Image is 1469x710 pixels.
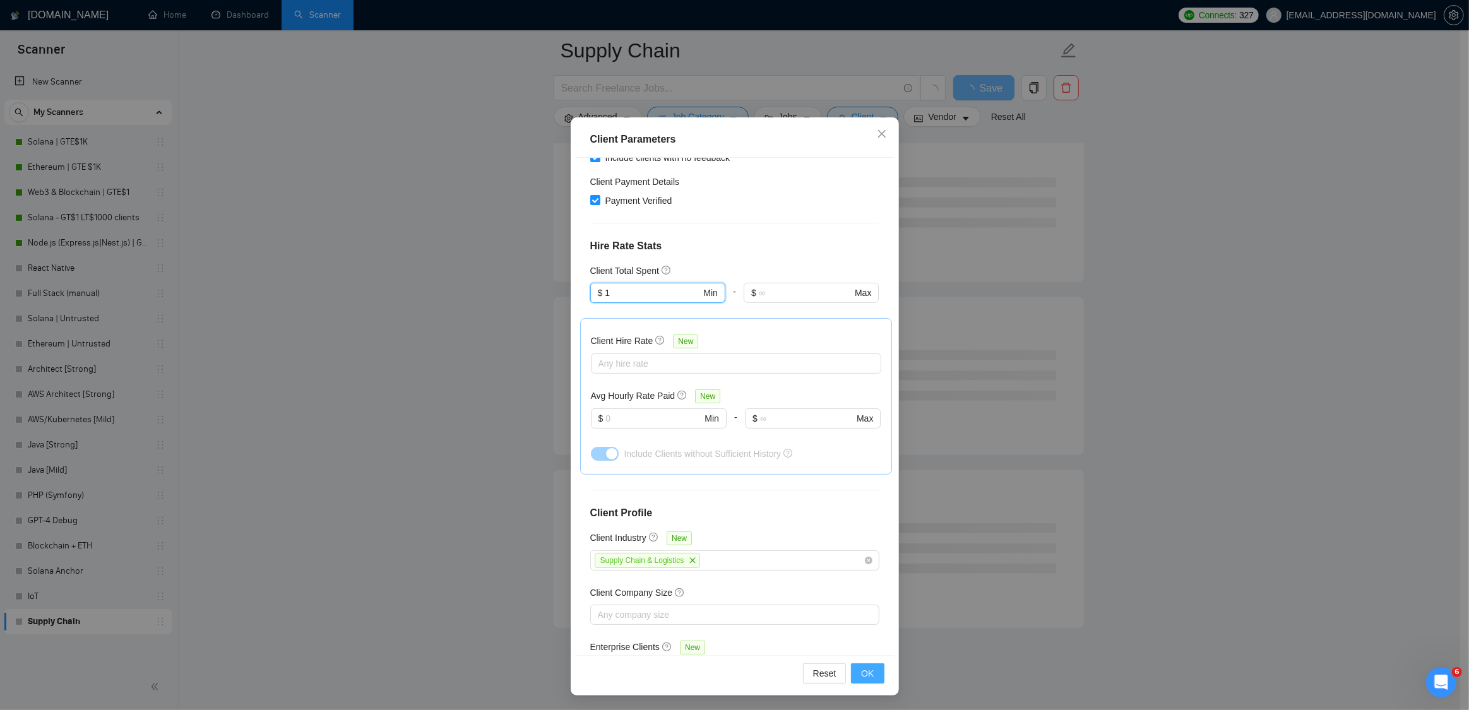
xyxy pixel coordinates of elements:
[590,506,879,521] h4: Client Profile
[861,666,874,680] span: OK
[591,389,675,403] h5: Avg Hourly Rate Paid
[1426,667,1456,697] iframe: Intercom live chat
[598,411,604,425] span: $
[857,411,873,425] span: Max
[855,286,871,300] span: Max
[600,556,684,565] span: Supply Chain & Logistics
[598,286,603,300] span: $
[725,283,744,318] div: -
[705,411,719,425] span: Min
[803,663,847,683] button: Reset
[590,239,879,254] h4: Hire Rate Stats
[759,286,852,300] input: ∞
[851,663,884,683] button: OK
[591,334,653,348] h5: Client Hire Rate
[590,531,646,545] h5: Client Industry
[605,286,701,300] input: 0
[865,117,899,151] button: Close
[751,286,756,300] span: $
[590,264,659,278] h5: Client Total Spent
[590,640,660,654] h5: Enterprise Clients
[667,531,692,545] span: New
[624,449,781,459] span: Include Clients without Sufficient History
[600,151,735,165] span: Include clients with no feedback
[680,641,705,654] span: New
[675,588,685,598] span: question-circle
[703,286,718,300] span: Min
[813,666,836,680] span: Reset
[600,194,677,208] span: Payment Verified
[590,175,680,189] h4: Client Payment Details
[783,449,792,458] span: question-circle
[727,408,745,444] div: -
[1452,667,1462,677] span: 6
[695,389,720,403] span: New
[865,557,872,564] span: close-circle
[760,411,854,425] input: ∞
[655,335,665,345] span: question-circle
[649,532,659,542] span: question-circle
[877,129,887,139] span: close
[605,411,702,425] input: 0
[686,553,699,567] span: close
[677,390,687,400] span: question-circle
[590,132,879,147] div: Client Parameters
[752,411,758,425] span: $
[662,265,672,275] span: question-circle
[662,642,672,652] span: question-circle
[590,586,673,600] h5: Client Company Size
[673,334,698,348] span: New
